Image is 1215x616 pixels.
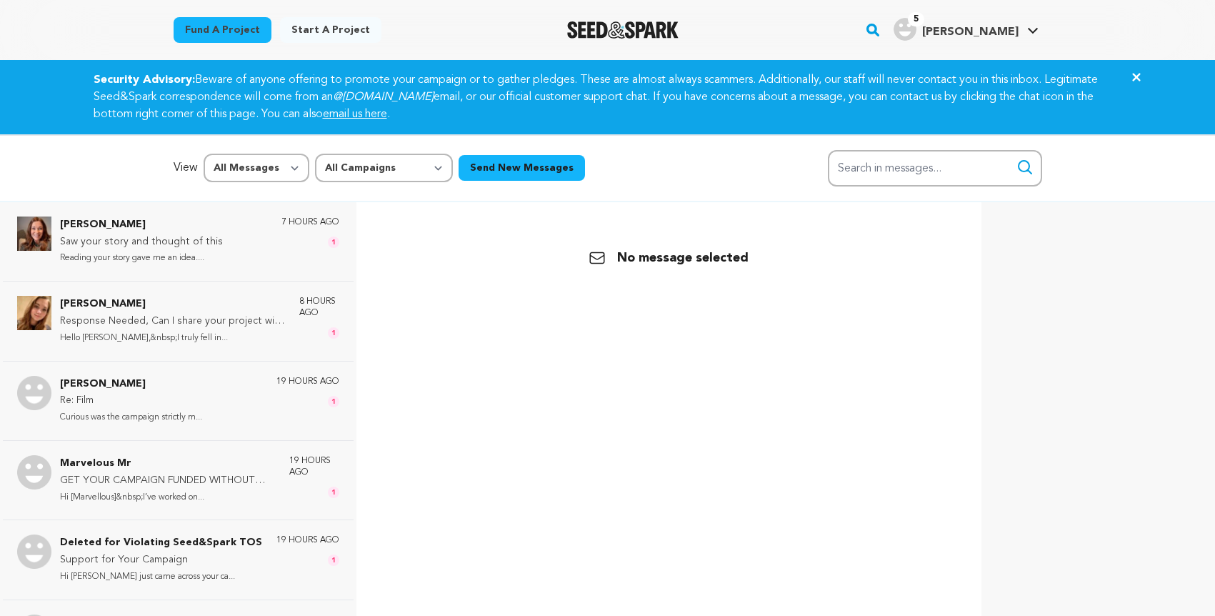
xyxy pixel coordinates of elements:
[17,455,51,490] img: Marvelous Mr Photo
[567,21,679,39] img: Seed&Spark Logo Dark Mode
[589,248,749,268] p: No message selected
[328,327,339,339] span: 1
[299,296,339,319] p: 8 hours ago
[60,392,202,409] p: Re: Film
[174,17,271,43] a: Fund a project
[922,26,1019,38] span: [PERSON_NAME]
[459,155,585,181] button: Send New Messages
[276,376,339,387] p: 19 hours ago
[828,150,1042,187] input: Search in messages...
[60,455,275,472] p: Marvelous Mr
[328,487,339,498] span: 1
[17,376,51,410] img: Samuel Eric Photo
[281,217,339,228] p: 7 hours ago
[60,472,275,490] p: GET YOUR CAMPAIGN FUNDED WITHOUT HIRING EXPERT
[94,74,195,86] strong: Security Advisory:
[328,555,339,566] span: 1
[174,159,198,177] p: View
[60,552,262,569] p: Support for Your Campaign
[60,535,262,552] p: Deleted for Violating Seed&Spark TOS
[891,15,1041,41] a: Robert T.'s Profile
[60,330,285,347] p: Hello [PERSON_NAME],&nbsp;I truly fell in...
[333,91,434,103] em: @[DOMAIN_NAME]
[76,71,1139,123] div: Beware of anyone offering to promote your campaign or to gather pledges. These are almost always ...
[328,237,339,248] span: 1
[17,296,51,330] img: Emma Martinez Photo
[894,18,916,41] img: user.png
[60,313,285,330] p: Response Needed, Can I share your project with my friend and family!!!
[891,15,1041,45] span: Robert T.'s Profile
[60,217,223,234] p: [PERSON_NAME]
[328,396,339,407] span: 1
[60,250,223,267] p: Reading your story gave me an idea....
[567,21,679,39] a: Seed&Spark Homepage
[17,217,51,251] img: Emily Johnson Photo
[17,535,51,569] img: Deleted for Violating Seed&Spark TOS Photo
[60,490,275,506] p: Hi [Marvellous]&nbsp;I’ve worked on...
[60,296,285,313] p: [PERSON_NAME]
[60,234,223,251] p: Saw your story and thought of this
[289,455,340,478] p: 19 hours ago
[908,12,924,26] span: 5
[323,109,387,120] a: email us here
[60,409,202,426] p: Curious was the campaign strictly m...
[276,535,339,546] p: 19 hours ago
[280,17,381,43] a: Start a project
[60,569,262,585] p: Hi [PERSON_NAME] just came across your ca...
[60,376,202,393] p: [PERSON_NAME]
[894,18,1019,41] div: Robert T.'s Profile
